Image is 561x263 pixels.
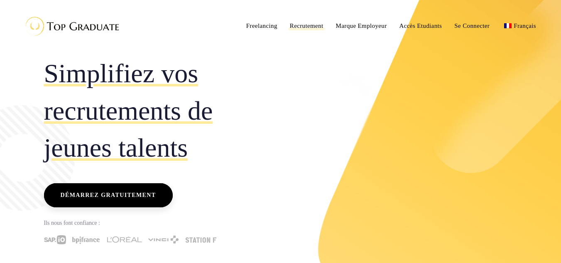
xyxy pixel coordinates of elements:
img: Computer-Top-Graduate-Recrutements-demo [287,68,517,227]
img: Top Graduate [19,12,122,39]
a: Démarrez gratuitement [44,183,173,207]
span: Se Connecter [454,22,490,29]
span: Accès Etudiants [399,22,442,29]
span: Freelancing [246,22,277,29]
h2: Simplifiez vos recrutements de jeunes talents [44,55,274,167]
span: Démarrez gratuitement [60,190,156,201]
span: Français [514,22,536,29]
img: Français [504,23,512,28]
p: Ils nous font confiance : [44,218,274,229]
span: Marque Employeur [336,22,387,29]
span: Recrutement [290,22,323,29]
